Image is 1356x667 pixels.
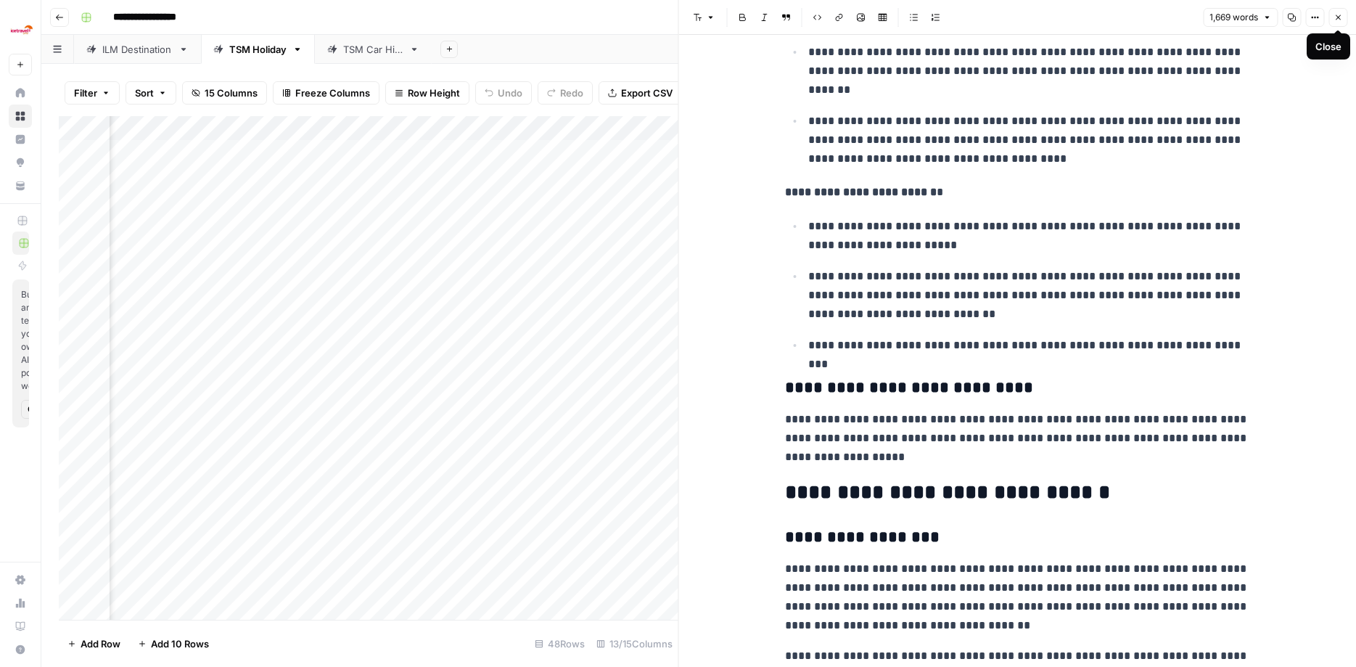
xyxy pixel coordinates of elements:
button: 15 Columns [182,81,267,105]
a: Home [9,81,32,105]
a: TSM Car Hire [315,35,432,64]
button: Get Started [21,400,43,419]
a: Opportunities [9,151,32,174]
a: TSM Holiday [201,35,315,64]
div: 48 Rows [529,632,591,655]
button: Add 10 Rows [129,632,218,655]
span: Add 10 Rows [151,637,209,651]
button: Add Row [59,632,129,655]
div: TSM Car Hire [343,42,403,57]
a: Your Data [9,174,32,197]
span: 1,669 words [1209,11,1258,24]
a: Learning Hub [9,615,32,638]
button: Filter [65,81,120,105]
a: Settings [9,568,32,592]
a: Usage [9,592,32,615]
a: Insights [9,128,32,151]
button: Freeze Columns [273,81,379,105]
span: Undo [498,86,522,100]
img: Ice Travel Group Logo [9,17,35,43]
div: ILM Destination [102,42,173,57]
span: 15 Columns [205,86,258,100]
span: Sort [135,86,154,100]
span: Redo [560,86,583,100]
span: Add Row [81,637,120,651]
button: Workspace: Ice Travel Group [9,12,32,48]
div: Close [1315,39,1341,54]
button: Undo [475,81,532,105]
a: Browse [9,105,32,128]
span: Row Height [408,86,460,100]
span: Freeze Columns [295,86,370,100]
button: Help + Support [9,638,32,661]
button: Redo [538,81,593,105]
span: Filter [74,86,97,100]
div: 13/15 Columns [591,632,678,655]
button: Sort [126,81,176,105]
a: ILM Destination [74,35,201,64]
div: TSM Holiday [229,42,287,57]
span: Export CSV [621,86,673,100]
button: Export CSV [599,81,682,105]
button: 1,669 words [1203,8,1278,27]
button: Row Height [385,81,469,105]
span: Get Started [28,403,36,416]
